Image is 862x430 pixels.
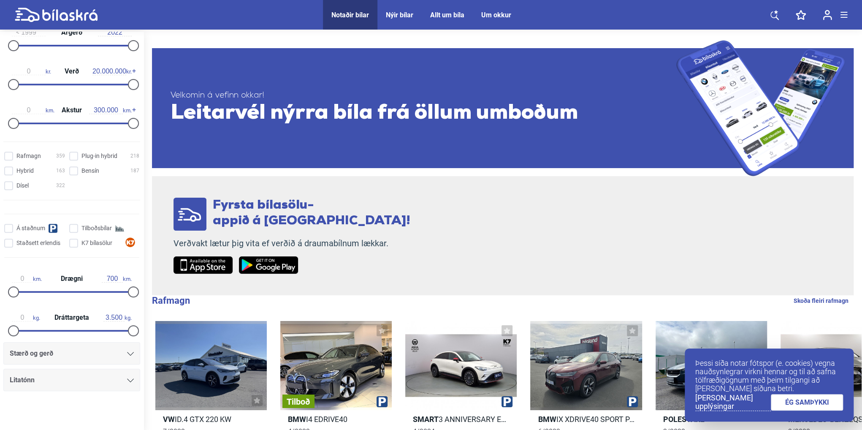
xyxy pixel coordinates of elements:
p: Þessi síða notar fótspor (e. cookies) vegna nauðsynlegrar virkni hennar og til að safna tölfræðig... [695,359,843,393]
span: Dráttargeta [52,314,91,321]
span: Hybrid [16,166,34,175]
span: Leitarvél nýrra bíla frá öllum umboðum [171,101,676,126]
h2: 3 ANNIVERSARY EDITION [405,414,517,424]
b: BMW [288,415,306,424]
b: Rafmagn [152,295,190,306]
span: Tilboð [287,397,310,406]
a: Notaðir bílar [331,11,369,19]
span: Árgerð [59,29,84,36]
span: 163 [56,166,65,175]
span: 359 [56,152,65,161]
h2: 2 [656,414,767,424]
b: BMW [538,415,556,424]
span: km. [102,275,132,283]
img: user-login.svg [823,10,832,20]
span: kr. [92,68,132,75]
span: Velkomin á vefinn okkar! [171,90,676,101]
span: 187 [130,166,139,175]
span: Verð [62,68,81,75]
span: km. [12,275,42,283]
span: Rafmagn [16,152,41,161]
span: Stærð og gerð [10,348,53,359]
a: [PERSON_NAME] upplýsingar [695,394,771,411]
a: Skoða fleiri rafmagn [794,295,848,306]
span: Á staðnum [16,224,45,233]
span: Dísel [16,181,29,190]
a: Velkomin á vefinn okkar!Leitarvél nýrra bíla frá öllum umboðum [152,40,854,176]
h2: IX XDRIVE40 SPORT PAKKI [530,414,642,424]
span: Fyrsta bílasölu- appið á [GEOGRAPHIC_DATA]! [213,199,410,228]
span: 322 [56,181,65,190]
span: Plug-in hybrid [81,152,117,161]
span: kr. [12,68,51,75]
span: Tilboðsbílar [81,224,112,233]
h2: ID.4 GTX 220 KW [155,414,267,424]
span: Litatónn [10,374,35,386]
span: km. [12,106,54,114]
b: VW [163,415,175,424]
span: Bensín [81,166,99,175]
span: Drægni [59,275,85,282]
span: Staðsett erlendis [16,239,60,248]
h2: I4 EDRIVE40 [280,414,392,424]
span: kg. [103,314,132,321]
span: km. [89,106,132,114]
a: Nýir bílar [386,11,413,19]
span: kg. [12,314,40,321]
a: ÉG SAMÞYKKI [771,394,843,411]
b: Smart [413,415,439,424]
p: Verðvakt lætur þig vita ef verðið á draumabílnum lækkar. [173,238,410,249]
span: 218 [130,152,139,161]
a: Um okkur [481,11,511,19]
b: Polestar [663,415,700,424]
span: K7 bílasölur [81,239,112,248]
span: Akstur [60,107,84,114]
a: Allt um bíla [430,11,464,19]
